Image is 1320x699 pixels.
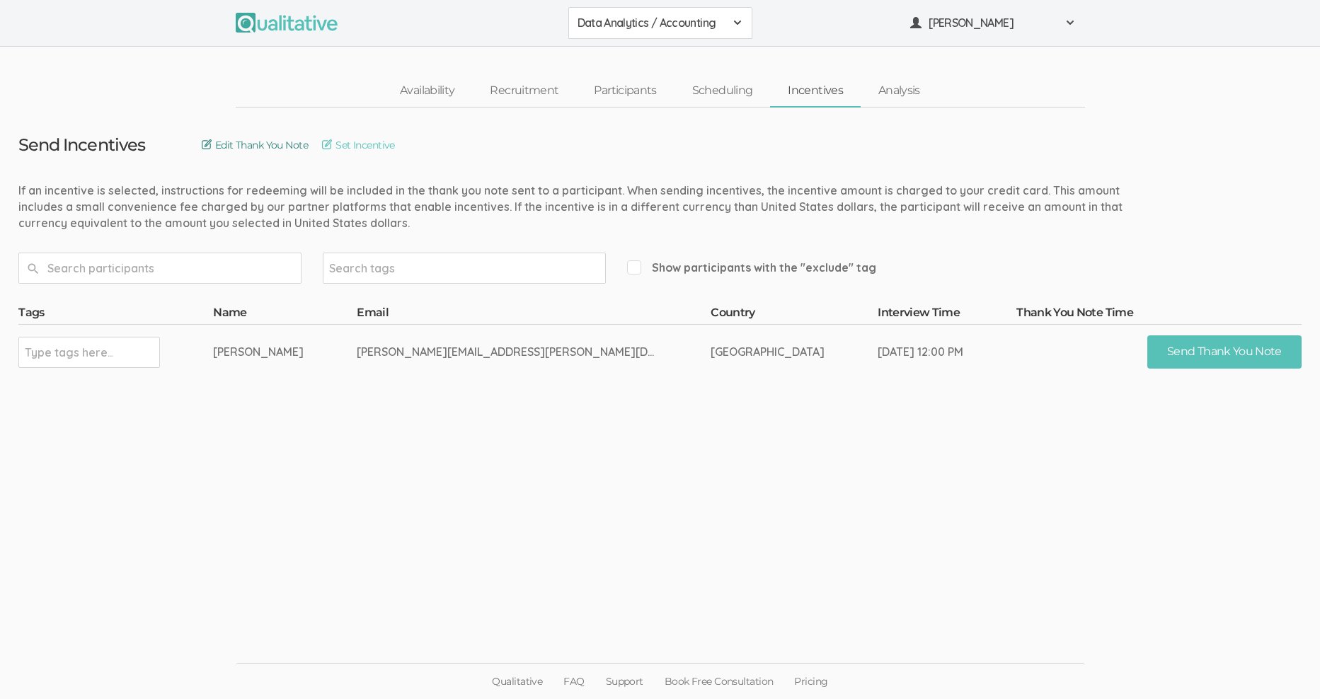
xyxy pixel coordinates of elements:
[929,15,1056,31] span: [PERSON_NAME]
[357,305,711,325] th: Email
[481,664,553,699] a: Qualitative
[18,305,213,325] th: Tags
[1016,305,1147,325] th: Thank You Note Time
[213,305,357,325] th: Name
[901,7,1085,39] button: [PERSON_NAME]
[576,76,674,106] a: Participants
[382,76,472,106] a: Availability
[1147,335,1302,369] button: Send Thank You Note
[25,343,113,362] input: Type tags here...
[711,325,878,379] td: [GEOGRAPHIC_DATA]
[357,325,711,379] td: [PERSON_NAME][EMAIL_ADDRESS][PERSON_NAME][DOMAIN_NAME]
[568,7,752,39] button: Data Analytics / Accounting
[578,15,725,31] span: Data Analytics / Accounting
[627,260,876,276] span: Show participants with the "exclude" tag
[553,664,595,699] a: FAQ
[236,13,338,33] img: Qualitative
[654,664,784,699] a: Book Free Consultation
[878,325,1016,379] td: [DATE] 12:00 PM
[18,253,302,284] input: Search participants
[784,664,838,699] a: Pricing
[18,183,1135,231] div: If an incentive is selected, instructions for redeeming will be included in the thank you note se...
[711,305,878,325] th: Country
[18,136,145,154] h3: Send Incentives
[213,325,357,379] td: [PERSON_NAME]
[595,664,654,699] a: Support
[472,76,576,106] a: Recruitment
[322,137,395,153] a: Set Incentive
[329,259,418,277] input: Search tags
[878,305,1016,325] th: Interview Time
[202,137,308,153] a: Edit Thank You Note
[675,76,771,106] a: Scheduling
[861,76,938,106] a: Analysis
[770,76,861,106] a: Incentives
